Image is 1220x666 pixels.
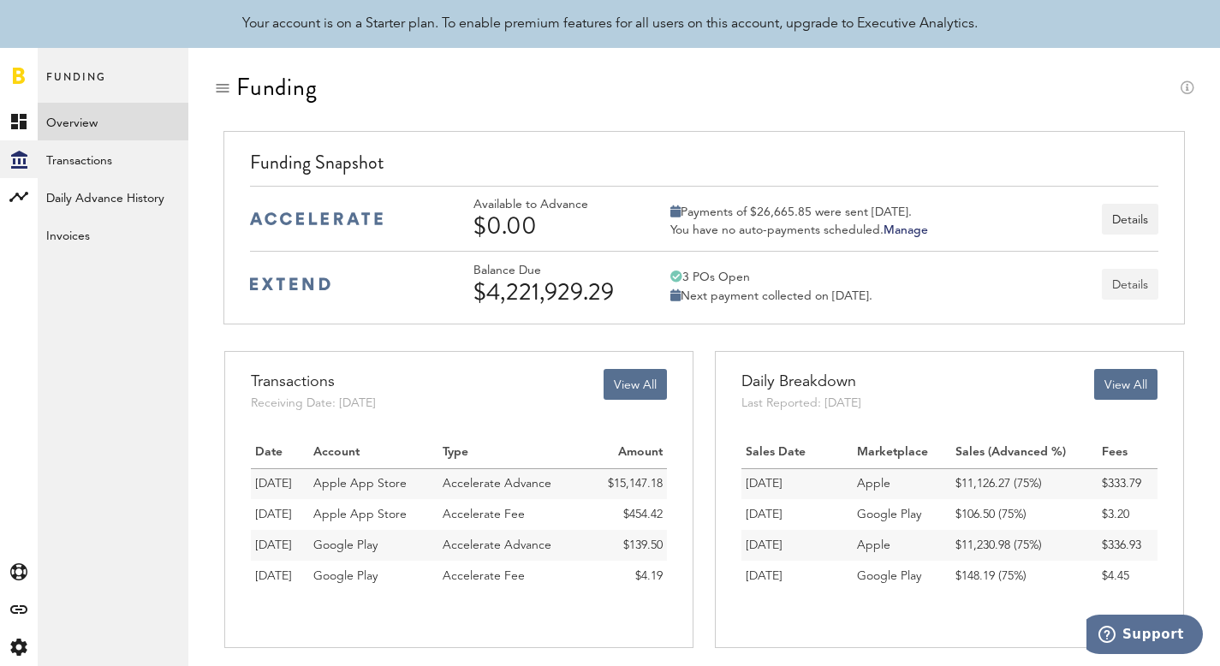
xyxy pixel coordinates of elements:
[635,570,663,582] span: $4.19
[309,468,438,499] td: Apple App Store
[741,499,853,530] td: [DATE]
[251,437,308,468] th: Date
[38,178,188,216] a: Daily Advance History
[438,530,587,561] td: Accelerate Advance
[255,508,292,520] span: [DATE]
[1102,269,1158,300] button: Details
[853,530,951,561] td: Apple
[473,264,636,278] div: Balance Due
[608,478,663,490] span: $15,147.18
[951,530,1098,561] td: $11,230.98 (75%)
[951,561,1098,592] td: $148.19 (75%)
[443,508,525,520] span: Accelerate Fee
[251,530,308,561] td: 09/30/25
[951,437,1098,468] th: Sales (Advanced %)
[586,561,667,592] td: $4.19
[853,468,951,499] td: Apple
[313,478,407,490] span: Apple App Store
[438,468,587,499] td: Accelerate Advance
[853,561,951,592] td: Google Play
[309,499,438,530] td: Apple App Store
[443,539,551,551] span: Accelerate Advance
[853,499,951,530] td: Google Play
[670,223,928,238] div: You have no auto-payments scheduled.
[853,437,951,468] th: Marketplace
[250,277,330,291] img: extend-medium-blue-logo.svg
[741,561,853,592] td: [DATE]
[309,437,438,468] th: Account
[473,278,636,306] div: $4,221,929.29
[438,437,587,468] th: Type
[586,437,667,468] th: Amount
[1102,204,1158,235] button: Details
[250,149,1158,186] div: Funding Snapshot
[670,270,872,285] div: 3 POs Open
[309,561,438,592] td: Google Play
[1098,561,1157,592] td: $4.45
[251,468,308,499] td: 09/30/25
[623,539,663,551] span: $139.50
[670,288,872,304] div: Next payment collected on [DATE].
[473,212,636,240] div: $0.00
[309,530,438,561] td: Google Play
[438,499,587,530] td: Accelerate Fee
[38,216,188,253] a: Invoices
[1098,437,1157,468] th: Fees
[586,468,667,499] td: $15,147.18
[255,570,292,582] span: [DATE]
[251,499,308,530] td: 09/30/25
[236,74,318,101] div: Funding
[741,530,853,561] td: [DATE]
[951,499,1098,530] td: $106.50 (75%)
[604,369,667,400] button: View All
[251,369,376,395] div: Transactions
[741,468,853,499] td: [DATE]
[473,198,636,212] div: Available to Advance
[242,14,978,34] div: Your account is on a Starter plan. To enable premium features for all users on this account, upgr...
[670,205,928,220] div: Payments of $26,665.85 were sent [DATE].
[251,395,376,412] div: Receiving Date: [DATE]
[255,539,292,551] span: [DATE]
[951,468,1098,499] td: $11,126.27 (75%)
[1098,530,1157,561] td: $336.93
[884,224,928,236] a: Manage
[443,478,551,490] span: Accelerate Advance
[623,508,663,520] span: $454.42
[443,570,525,582] span: Accelerate Fee
[251,561,308,592] td: 09/30/25
[38,103,188,140] a: Overview
[586,499,667,530] td: $454.42
[586,530,667,561] td: $139.50
[255,478,292,490] span: [DATE]
[250,212,383,225] img: accelerate-medium-blue-logo.svg
[741,369,861,395] div: Daily Breakdown
[313,570,378,582] span: Google Play
[1086,615,1203,657] iframe: Opens a widget where you can find more information
[741,437,853,468] th: Sales Date
[741,395,861,412] div: Last Reported: [DATE]
[1098,499,1157,530] td: $3.20
[38,140,188,178] a: Transactions
[1098,468,1157,499] td: $333.79
[313,539,378,551] span: Google Play
[313,508,407,520] span: Apple App Store
[46,67,106,103] span: Funding
[1094,369,1158,400] button: View All
[438,561,587,592] td: Accelerate Fee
